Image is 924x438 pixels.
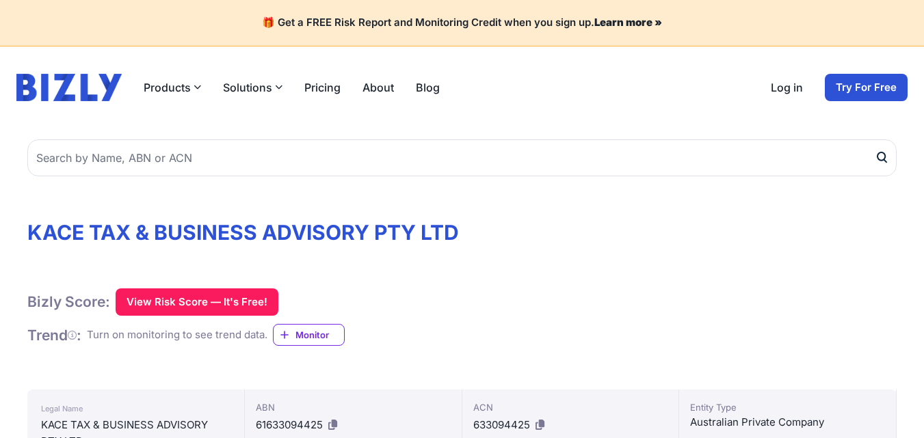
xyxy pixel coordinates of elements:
input: Search by Name, ABN or ACN [27,139,897,176]
a: Monitor [273,324,345,346]
div: ACN [473,400,668,414]
a: Pricing [304,79,341,96]
h1: Bizly Score: [27,292,110,311]
button: Products [144,79,201,96]
span: Monitor [295,328,344,342]
div: Legal Name [41,400,230,417]
h1: Trend : [27,326,81,344]
h1: KACE TAX & BUSINESS ADVISORY PTY LTD [27,220,897,245]
button: Solutions [223,79,282,96]
span: 61633094425 [256,418,323,431]
div: ABN [256,400,451,414]
a: Learn more » [594,16,662,29]
a: Try For Free [825,74,908,101]
div: Australian Private Company [690,414,885,430]
a: About [362,79,394,96]
a: Blog [416,79,440,96]
a: Log in [771,79,803,96]
h4: 🎁 Get a FREE Risk Report and Monitoring Credit when you sign up. [16,16,908,29]
div: Entity Type [690,400,885,414]
button: View Risk Score — It's Free! [116,288,278,316]
div: Turn on monitoring to see trend data. [87,327,267,343]
span: 633094425 [473,418,530,431]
